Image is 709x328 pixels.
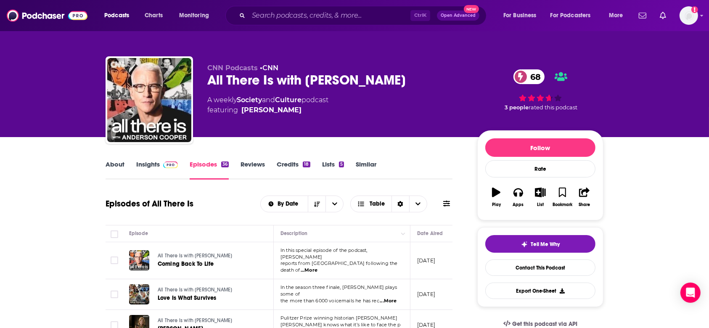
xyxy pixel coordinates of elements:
p: [DATE] [417,291,435,298]
span: All There Is with [PERSON_NAME] [158,253,232,259]
input: Search podcasts, credits, & more... [249,9,410,22]
a: Culture [275,96,302,104]
span: New [464,5,479,13]
div: Apps [513,202,524,207]
a: Episodes36 [190,160,229,180]
span: ...More [380,298,397,304]
p: [DATE] [417,257,435,264]
span: Toggle select row [111,291,118,298]
button: open menu [497,9,547,22]
button: Apps [507,182,529,212]
img: Podchaser - Follow, Share and Rate Podcasts [7,8,87,24]
button: Choose View [350,196,427,212]
span: featuring [207,105,328,115]
button: Bookmark [551,182,573,212]
a: Credits18 [277,160,310,180]
span: the more than 6000 voicemails he has rec [280,298,379,304]
button: open menu [545,9,603,22]
div: Description [280,228,307,238]
a: Coming Back To Life [158,260,258,268]
span: Podcasts [104,10,129,21]
span: Get this podcast via API [512,320,577,328]
a: Society [237,96,262,104]
h2: Choose List sort [260,196,344,212]
a: Lists5 [322,160,344,180]
div: Search podcasts, credits, & more... [233,6,495,25]
button: Column Actions [398,229,408,239]
div: 68 3 peoplerated this podcast [477,64,603,116]
span: Pulitzer Prize winning historian [PERSON_NAME] [280,315,397,321]
span: Coming Back To Life [158,260,214,267]
a: Similar [356,160,376,180]
img: tell me why sparkle [521,241,528,248]
span: reports from [GEOGRAPHIC_DATA] following the death of [280,260,398,273]
img: All There Is with Anderson Cooper [107,58,191,142]
div: Open Intercom Messenger [680,283,701,303]
button: open menu [98,9,140,22]
div: List [537,202,544,207]
button: Follow [485,138,595,157]
a: Reviews [241,160,265,180]
a: All There Is with [PERSON_NAME] [158,286,258,294]
span: Ctrl K [410,10,430,21]
img: User Profile [680,6,698,25]
div: Play [492,202,501,207]
img: Podchaser Pro [163,161,178,168]
h1: Episodes of All There Is [106,198,193,209]
span: ...More [301,267,317,274]
a: InsightsPodchaser Pro [136,160,178,180]
div: 18 [303,161,310,167]
div: Rate [485,160,595,177]
button: Play [485,182,507,212]
span: Charts [145,10,163,21]
a: Show notifications dropdown [656,8,669,23]
button: Show profile menu [680,6,698,25]
a: CNN [262,64,278,72]
a: Love Is What Survives [158,294,258,302]
div: 36 [221,161,229,167]
svg: Add a profile image [691,6,698,13]
button: open menu [603,9,634,22]
div: Sort Direction [392,196,409,212]
div: Episode [129,228,148,238]
span: All There Is with [PERSON_NAME] [158,317,232,323]
div: Bookmark [553,202,572,207]
span: rated this podcast [529,104,577,111]
span: By Date [278,201,301,207]
a: About [106,160,124,180]
div: 5 [339,161,344,167]
span: Love Is What Survives [158,294,217,302]
button: Sort Direction [308,196,325,212]
button: open menu [325,196,343,212]
button: Export One-Sheet [485,283,595,299]
a: Contact This Podcast [485,259,595,276]
button: Open AdvancedNew [437,11,479,21]
button: List [529,182,551,212]
a: Show notifications dropdown [635,8,650,23]
div: Share [579,202,590,207]
span: 68 [522,69,545,84]
button: tell me why sparkleTell Me Why [485,235,595,253]
span: 3 people [505,104,529,111]
span: In the season three finale, [PERSON_NAME] plays some of [280,284,397,297]
button: open menu [261,201,308,207]
span: • [260,64,278,72]
span: Table [370,201,385,207]
button: Share [574,182,595,212]
a: 68 [513,69,545,84]
a: Charts [139,9,168,22]
span: More [609,10,623,21]
div: A weekly podcast [207,95,328,115]
span: and [262,96,275,104]
span: For Podcasters [550,10,591,21]
div: Date Aired [417,228,443,238]
span: Toggle select row [111,257,118,264]
span: All There Is with [PERSON_NAME] [158,287,232,293]
span: Tell Me Why [531,241,560,248]
a: All There Is with [PERSON_NAME] [158,252,258,260]
a: Anderson Cooper [241,105,302,115]
span: In this special episode of the podcast, [PERSON_NAME] [280,247,368,260]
